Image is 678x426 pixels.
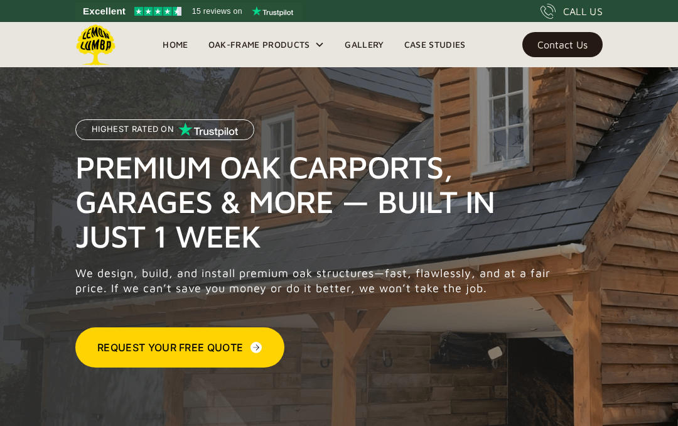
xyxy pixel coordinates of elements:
img: Trustpilot logo [252,6,293,16]
div: Oak-Frame Products [208,37,310,52]
a: Request Your Free Quote [75,327,284,368]
div: Oak-Frame Products [198,22,335,67]
p: Highest Rated on [92,125,174,134]
div: Contact Us [537,40,588,49]
span: Excellent [83,4,126,19]
div: Request Your Free Quote [97,340,243,355]
a: See Lemon Lumba reviews on Trustpilot [75,3,302,20]
h1: Premium Oak Carports, Garages & More — Built in Just 1 Week [75,150,557,253]
p: We design, build, and install premium oak structures—fast, flawlessly, and at a fair price. If we... [75,266,557,296]
a: Contact Us [522,32,603,57]
a: Home [153,35,198,54]
img: Trustpilot 4.5 stars [134,7,181,16]
a: Gallery [335,35,394,54]
span: 15 reviews on [192,4,242,19]
a: Highest Rated on [75,119,254,150]
a: CALL US [541,4,603,19]
div: CALL US [563,4,603,19]
a: Case Studies [394,35,476,54]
